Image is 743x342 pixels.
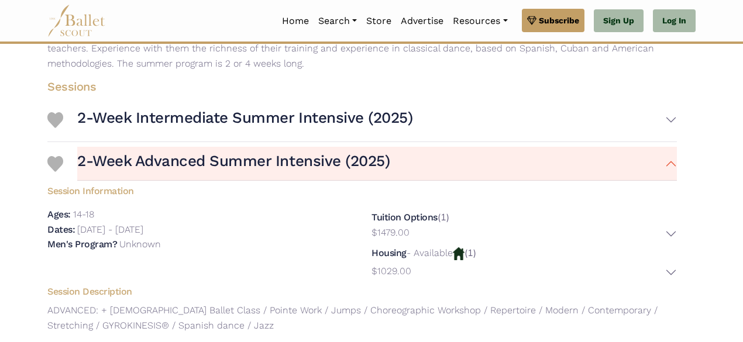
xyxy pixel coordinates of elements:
[38,181,686,198] h5: Session Information
[38,79,686,94] h4: Sessions
[371,225,410,240] p: $1479.00
[371,225,677,243] button: $1479.00
[38,286,686,298] h5: Session Description
[362,9,396,33] a: Store
[38,303,686,333] p: ADVANCED: + [DEMOGRAPHIC_DATA] Ballet Class / Pointe Work / Jumps / Choreographic Workshop / Repe...
[371,210,677,243] div: (1)
[407,247,453,258] p: - Available
[371,212,438,223] h5: Tuition Options
[47,239,117,250] h5: Men's Program?
[47,112,63,128] img: Heart
[119,239,161,250] p: Unknown
[453,247,465,260] img: Housing Available
[448,9,512,33] a: Resources
[314,9,362,33] a: Search
[396,9,448,33] a: Advertise
[594,9,644,33] a: Sign Up
[38,26,705,71] p: Join us for our summer program, led by directors [PERSON_NAME] and [PERSON_NAME], along with part...
[371,247,407,258] h5: Housing
[77,224,143,235] p: [DATE] - [DATE]
[371,264,677,282] button: $1029.00
[47,209,71,220] h5: Ages:
[539,14,579,27] span: Subscribe
[522,9,584,32] a: Subscribe
[371,264,411,279] p: $1029.00
[527,14,536,27] img: gem.svg
[47,224,75,235] h5: Dates:
[653,9,696,33] a: Log In
[277,9,314,33] a: Home
[371,246,677,281] div: (1)
[47,156,63,172] img: Heart
[77,103,677,137] button: 2-Week Intermediate Summer Intensive (2025)
[77,147,677,181] button: 2-Week Advanced Summer Intensive (2025)
[73,209,94,220] p: 14-18
[77,151,390,171] h3: 2-Week Advanced Summer Intensive (2025)
[77,108,412,128] h3: 2-Week Intermediate Summer Intensive (2025)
